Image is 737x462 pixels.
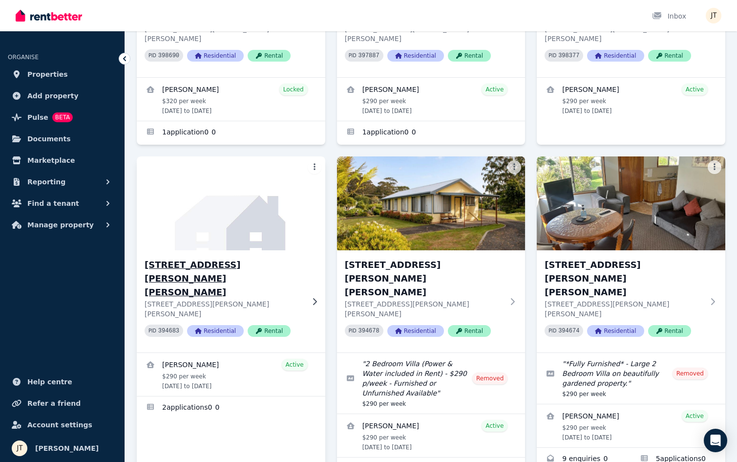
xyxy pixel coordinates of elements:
[148,328,156,333] small: PID
[27,198,79,209] span: Find a tenant
[537,404,725,447] a: View details for Deborah Purdon
[704,429,727,452] div: Open Intercom Messenger
[358,328,379,334] code: 394678
[345,299,504,319] p: [STREET_ADDRESS][PERSON_NAME][PERSON_NAME]
[35,442,99,454] span: [PERSON_NAME]
[337,353,526,414] a: Edit listing: 2 Bedroom Villa (Power & Water included in Rent) - $290 p/week - Furnished or Unfur...
[27,176,65,188] span: Reporting
[8,108,117,127] a: PulseBETA
[8,172,117,192] button: Reporting
[648,50,691,62] span: Rental
[537,156,725,352] a: 6/21 Andrew St, Strahan[STREET_ADDRESS][PERSON_NAME][PERSON_NAME][STREET_ADDRESS][PERSON_NAME][PE...
[158,52,179,59] code: 398690
[8,394,117,413] a: Refer a friend
[27,397,81,409] span: Refer a friend
[145,24,304,44] p: [STREET_ADDRESS][PERSON_NAME][PERSON_NAME]
[27,133,71,145] span: Documents
[337,414,526,457] a: View details for Pamela Carroll
[652,11,686,21] div: Inbox
[145,299,304,319] p: [STREET_ADDRESS][PERSON_NAME][PERSON_NAME]
[52,112,73,122] span: BETA
[548,53,556,58] small: PID
[16,8,82,23] img: RentBetter
[8,65,117,84] a: Properties
[545,299,704,319] p: [STREET_ADDRESS][PERSON_NAME][PERSON_NAME]
[545,258,704,299] h3: [STREET_ADDRESS][PERSON_NAME][PERSON_NAME]
[537,156,725,250] img: 6/21 Andrew St, Strahan
[8,194,117,213] button: Find a tenant
[587,325,644,337] span: Residential
[8,86,117,106] a: Add property
[8,129,117,149] a: Documents
[587,50,644,62] span: Residential
[349,328,357,333] small: PID
[345,24,504,44] p: [STREET_ADDRESS][PERSON_NAME][PERSON_NAME]
[27,90,79,102] span: Add property
[545,24,704,44] p: [STREET_ADDRESS][PERSON_NAME][PERSON_NAME]
[27,419,92,431] span: Account settings
[387,325,444,337] span: Residential
[137,78,325,121] a: View details for Mathieu Venezia
[12,440,27,456] img: Jamie Taylor
[708,160,721,174] button: More options
[137,396,325,420] a: Applications for 4/21 Andrew St, Strahan
[337,121,526,145] a: Applications for 2/21 Andrew St, Strahan
[358,52,379,59] code: 397887
[507,160,521,174] button: More options
[345,258,504,299] h3: [STREET_ADDRESS][PERSON_NAME][PERSON_NAME]
[187,325,244,337] span: Residential
[137,353,325,396] a: View details for Dimity Williams
[537,78,725,121] a: View details for Kineta Tatnell
[8,151,117,170] a: Marketplace
[8,215,117,235] button: Manage property
[148,53,156,58] small: PID
[27,154,75,166] span: Marketplace
[158,328,179,334] code: 394683
[145,258,304,299] h3: [STREET_ADDRESS][PERSON_NAME][PERSON_NAME]
[706,8,721,23] img: Jamie Taylor
[137,121,325,145] a: Applications for 1/21 Andrew St, Strahan
[349,53,357,58] small: PID
[387,50,444,62] span: Residential
[248,50,291,62] span: Rental
[8,54,39,61] span: ORGANISE
[448,325,491,337] span: Rental
[337,78,526,121] a: View details for Alexandre Flaschner
[548,328,556,333] small: PID
[187,50,244,62] span: Residential
[337,156,526,352] a: 5/21 Andrew St, Strahan[STREET_ADDRESS][PERSON_NAME][PERSON_NAME][STREET_ADDRESS][PERSON_NAME][PE...
[248,325,291,337] span: Rental
[558,52,579,59] code: 398377
[132,154,330,253] img: 4/21 Andrew St, Strahan
[558,328,579,334] code: 394674
[8,372,117,392] a: Help centre
[537,353,725,404] a: Edit listing: *Fully Furnished* - Large 2 Bedroom Villa on beautifully gardened property.
[27,376,72,388] span: Help centre
[648,325,691,337] span: Rental
[448,50,491,62] span: Rental
[308,160,321,174] button: More options
[27,68,68,80] span: Properties
[27,219,94,231] span: Manage property
[337,156,526,250] img: 5/21 Andrew St, Strahan
[8,415,117,435] a: Account settings
[137,156,325,352] a: 4/21 Andrew St, Strahan[STREET_ADDRESS][PERSON_NAME][PERSON_NAME][STREET_ADDRESS][PERSON_NAME][PE...
[27,111,48,123] span: Pulse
